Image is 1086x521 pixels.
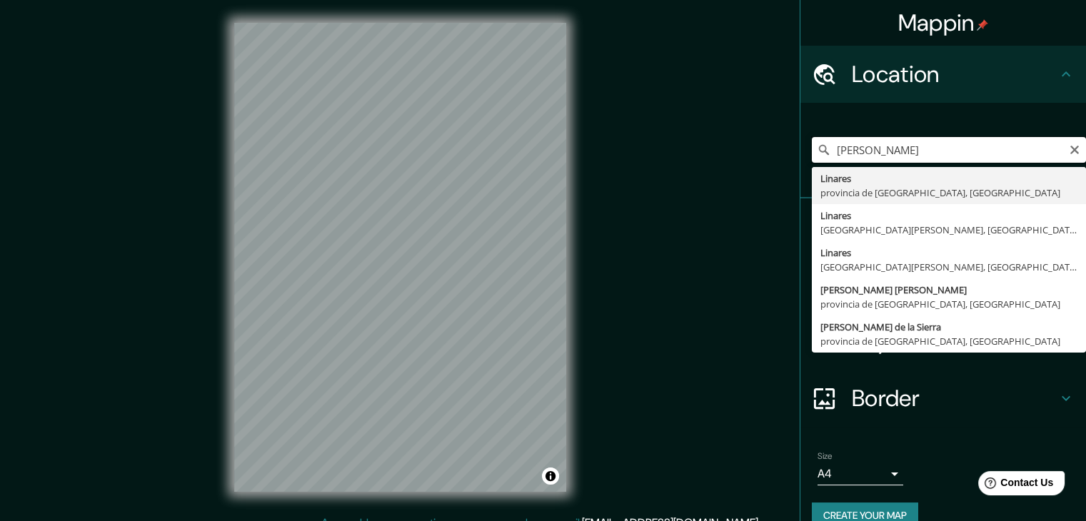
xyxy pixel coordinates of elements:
[820,186,1077,200] div: provincia de [GEOGRAPHIC_DATA], [GEOGRAPHIC_DATA]
[820,283,1077,297] div: [PERSON_NAME] [PERSON_NAME]
[852,327,1057,355] h4: Layout
[800,46,1086,103] div: Location
[818,450,833,462] label: Size
[800,313,1086,370] div: Layout
[820,246,1077,260] div: Linares
[800,198,1086,256] div: Pins
[959,465,1070,505] iframe: Help widget launcher
[800,256,1086,313] div: Style
[852,60,1057,88] h4: Location
[820,171,1077,186] div: Linares
[542,467,559,485] button: Toggle attribution
[820,334,1077,348] div: provincia de [GEOGRAPHIC_DATA], [GEOGRAPHIC_DATA]
[1069,142,1080,156] button: Clear
[898,9,989,37] h4: Mappin
[820,223,1077,237] div: [GEOGRAPHIC_DATA][PERSON_NAME], [GEOGRAPHIC_DATA]
[812,137,1086,163] input: Pick your city or area
[977,19,988,31] img: pin-icon.png
[820,320,1077,334] div: [PERSON_NAME] de la Sierra
[818,462,903,485] div: A4
[852,384,1057,413] h4: Border
[820,260,1077,274] div: [GEOGRAPHIC_DATA][PERSON_NAME], [GEOGRAPHIC_DATA]
[234,23,566,492] canvas: Map
[800,370,1086,427] div: Border
[820,297,1077,311] div: provincia de [GEOGRAPHIC_DATA], [GEOGRAPHIC_DATA]
[820,208,1077,223] div: Linares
